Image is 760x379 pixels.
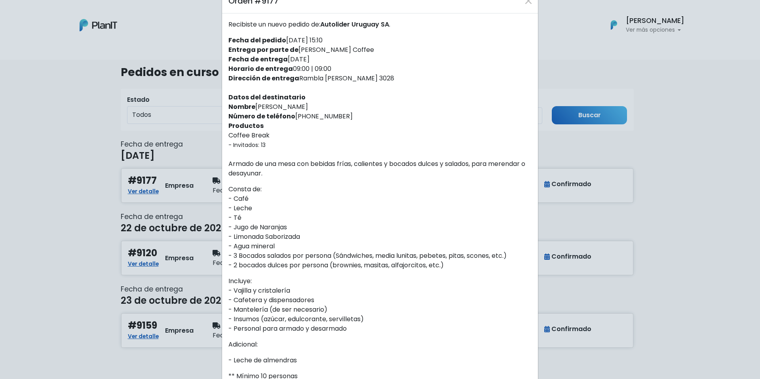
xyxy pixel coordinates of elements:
[228,356,532,365] p: - Leche de almendras
[228,102,255,111] strong: Nombre
[228,36,286,45] strong: Fecha del pedido
[228,159,532,178] p: Armado de una mesa con bebidas frías, calientes y bocados dulces y salados, para merendar o desay...
[228,64,293,73] strong: Horario de entrega
[228,20,532,29] p: Recibiste un nuevo pedido de: .
[228,74,299,83] strong: Dirección de entrega
[228,141,266,149] small: - Invitados: 13
[228,121,264,130] strong: Productos
[320,20,389,29] span: Autolider Uruguay SA
[228,276,532,333] p: Incluye: - Vajilla y cristalería - Cafetera y dispensadores - Mantelería (de ser necesario) - Ins...
[228,340,532,349] p: Adicional:
[228,93,306,102] strong: Datos del destinatario
[228,55,288,64] strong: Fecha de entrega
[228,112,295,121] strong: Número de teléfono
[228,45,298,54] strong: Entrega por parte de
[228,185,532,270] p: Consta de: - Café - Leche - Té - Jugo de Naranjas - Limonada Saborizada - Agua mineral - 3 Bocado...
[41,8,114,23] div: ¿Necesitás ayuda?
[228,45,374,55] label: [PERSON_NAME] Coffee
